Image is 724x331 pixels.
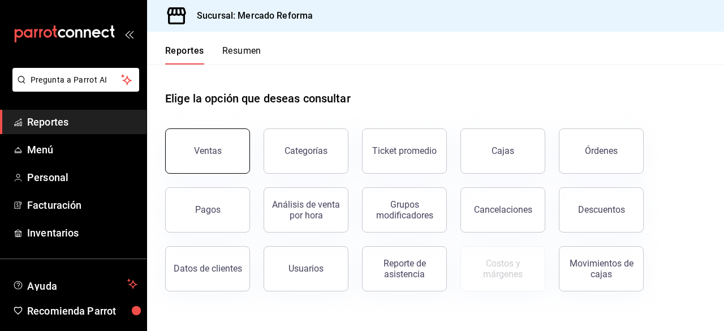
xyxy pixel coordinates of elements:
[460,128,545,174] a: Cajas
[8,82,139,94] a: Pregunta a Parrot AI
[264,128,348,174] button: Categorías
[27,170,137,185] span: Personal
[27,303,137,319] span: Recomienda Parrot
[369,258,439,280] div: Reporte de asistencia
[285,145,327,156] div: Categorías
[362,128,447,174] button: Ticket promedio
[188,9,313,23] h3: Sucursal: Mercado Reforma
[194,145,222,156] div: Ventas
[222,45,261,65] button: Resumen
[165,187,250,233] button: Pagos
[165,128,250,174] button: Ventas
[460,246,545,291] button: Contrata inventarios para ver este reporte
[12,68,139,92] button: Pregunta a Parrot AI
[27,277,123,291] span: Ayuda
[264,187,348,233] button: Análisis de venta por hora
[559,187,644,233] button: Descuentos
[362,246,447,291] button: Reporte de asistencia
[585,145,618,156] div: Órdenes
[27,225,137,240] span: Inventarios
[369,199,439,221] div: Grupos modificadores
[31,74,122,86] span: Pregunta a Parrot AI
[264,246,348,291] button: Usuarios
[165,45,261,65] div: navigation tabs
[174,263,242,274] div: Datos de clientes
[27,114,137,130] span: Reportes
[165,246,250,291] button: Datos de clientes
[566,258,636,280] div: Movimientos de cajas
[559,128,644,174] button: Órdenes
[288,263,324,274] div: Usuarios
[27,197,137,213] span: Facturación
[362,187,447,233] button: Grupos modificadores
[165,90,351,107] h1: Elige la opción que deseas consultar
[195,204,221,215] div: Pagos
[460,187,545,233] button: Cancelaciones
[559,246,644,291] button: Movimientos de cajas
[492,144,515,158] div: Cajas
[474,204,532,215] div: Cancelaciones
[124,29,133,38] button: open_drawer_menu
[27,142,137,157] span: Menú
[468,258,538,280] div: Costos y márgenes
[165,45,204,65] button: Reportes
[271,199,341,221] div: Análisis de venta por hora
[372,145,437,156] div: Ticket promedio
[578,204,625,215] div: Descuentos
